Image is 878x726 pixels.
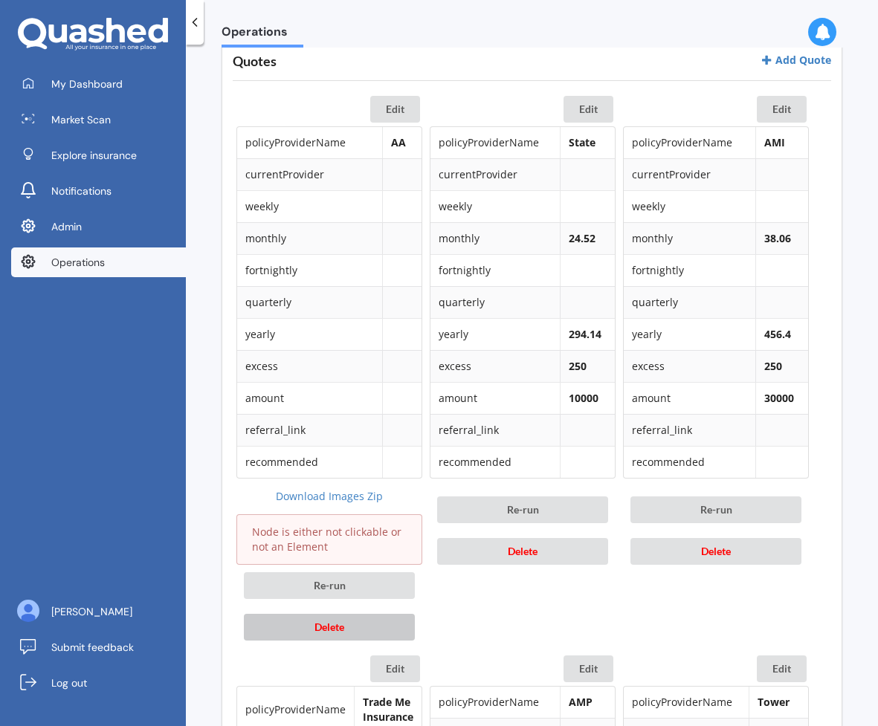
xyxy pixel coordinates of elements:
[430,222,560,254] td: monthly
[237,446,382,478] td: recommended
[430,382,560,414] td: amount
[370,655,420,682] button: Edit
[624,222,755,254] td: monthly
[370,96,420,123] button: Edit
[564,96,613,123] button: Edit
[11,105,186,134] a: Market Scan
[244,572,415,599] button: Re-run
[363,695,413,724] b: Trade Me Insurance
[51,112,111,127] span: Market Scan
[569,359,587,373] b: 250
[237,190,382,222] td: weekly
[51,148,137,163] span: Explore insurance
[237,318,382,350] td: yearly
[51,255,105,270] span: Operations
[17,600,39,622] img: ALV-UjU6YHOUIM1AGx_4vxbOkaOq-1eqc8a3URkVIJkc_iWYmQ98kTe7fc9QMVOBV43MoXmOPfWPN7JjnmUwLuIGKVePaQgPQ...
[764,231,791,245] b: 38.06
[51,184,112,198] span: Notifications
[430,318,560,350] td: yearly
[569,695,593,709] b: AMP
[11,597,186,626] a: [PERSON_NAME]
[624,350,755,382] td: excess
[624,382,755,414] td: amount
[624,254,755,286] td: fortnightly
[237,414,382,446] td: referral_link
[624,318,755,350] td: yearly
[624,286,755,318] td: quarterly
[764,359,782,373] b: 250
[758,695,790,709] b: Tower
[222,25,303,45] span: Operations
[430,350,560,382] td: excess
[51,77,123,91] span: My Dashboard
[51,219,82,234] span: Admin
[508,545,538,557] span: Delete
[761,53,831,67] a: Add Quote
[237,350,382,382] td: excess
[430,446,560,478] td: recommended
[630,496,801,523] button: Re-run
[430,127,560,158] td: policyProviderName
[764,327,791,341] b: 456.4
[569,135,595,149] b: State
[624,127,755,158] td: policyProviderName
[11,140,186,170] a: Explore insurance
[237,254,382,286] td: fortnightly
[51,640,134,655] span: Submit feedback
[430,286,560,318] td: quarterly
[430,687,560,718] td: policyProviderName
[430,254,560,286] td: fortnightly
[237,127,382,158] td: policyProviderName
[430,190,560,222] td: weekly
[764,391,794,405] b: 30000
[569,391,598,405] b: 10000
[757,96,807,123] button: Edit
[630,538,801,565] button: Delete
[701,545,731,557] span: Delete
[11,176,186,206] a: Notifications
[11,632,186,662] a: Submit feedback
[237,382,382,414] td: amount
[430,414,560,446] td: referral_link
[624,158,755,190] td: currentProvider
[757,655,807,682] button: Edit
[237,222,382,254] td: monthly
[11,668,186,698] a: Log out
[237,286,382,318] td: quarterly
[437,538,608,565] button: Delete
[624,687,749,718] td: policyProviderName
[11,69,186,99] a: My Dashboard
[430,158,560,190] td: currentProvider
[437,496,608,523] button: Re-run
[624,446,755,478] td: recommended
[233,53,277,70] h3: Quotes
[624,414,755,446] td: referral_link
[764,135,785,149] b: AMI
[11,247,186,277] a: Operations
[314,620,344,633] span: Delete
[237,158,382,190] td: currentProvider
[11,212,186,242] a: Admin
[51,604,132,619] span: [PERSON_NAME]
[391,135,406,149] b: AA
[564,655,613,682] button: Edit
[236,489,422,504] a: Download Images Zip
[624,190,755,222] td: weekly
[244,614,415,641] button: Delete
[252,525,407,554] p: Node is either not clickable or not an Element
[51,675,87,690] span: Log out
[569,327,601,341] b: 294.14
[569,231,595,245] b: 24.52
